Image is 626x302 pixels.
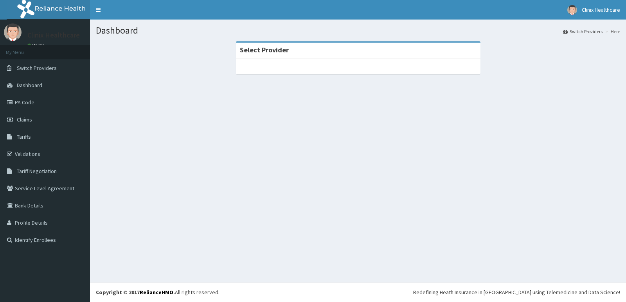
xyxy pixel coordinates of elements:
[90,282,626,302] footer: All rights reserved.
[96,25,620,36] h1: Dashboard
[27,32,80,39] p: Clinix Healthcare
[27,43,46,48] a: Online
[17,82,42,89] span: Dashboard
[17,116,32,123] span: Claims
[4,23,22,41] img: User Image
[240,45,289,54] strong: Select Provider
[582,6,620,13] span: Clinix Healthcare
[96,289,175,296] strong: Copyright © 2017 .
[563,28,603,35] a: Switch Providers
[17,168,57,175] span: Tariff Negotiation
[17,64,57,71] span: Switch Providers
[567,5,577,15] img: User Image
[140,289,173,296] a: RelianceHMO
[17,133,31,140] span: Tariffs
[413,288,620,296] div: Redefining Heath Insurance in [GEOGRAPHIC_DATA] using Telemedicine and Data Science!
[603,28,620,35] li: Here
